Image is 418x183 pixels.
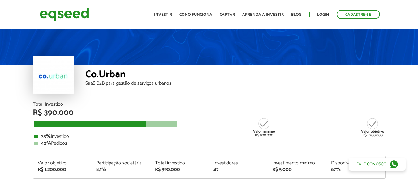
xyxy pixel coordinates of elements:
div: Investido [34,134,384,139]
a: Fale conosco [349,158,406,171]
a: Cadastre-se [337,10,380,19]
a: Login [317,13,329,17]
div: R$ 390.000 [33,109,386,117]
div: Total investido [155,161,205,166]
div: R$ 390.000 [155,167,205,172]
div: R$ 1.200.000 [361,117,384,137]
div: 67% [331,167,381,172]
strong: Valor mínimo [253,129,275,134]
div: 8,1% [96,167,146,172]
div: R$ 1.200.000 [38,167,87,172]
div: Co.Urban [85,70,386,81]
strong: 42% [41,139,51,147]
div: Total Investido [33,102,386,107]
div: Participação societária [96,161,146,166]
strong: Valor objetivo [361,129,384,134]
div: Investidores [213,161,263,166]
div: R$ 5.000 [272,167,322,172]
div: 47 [213,167,263,172]
div: R$ 800.000 [252,117,276,137]
img: EqSeed [40,6,89,23]
div: SaaS B2B para gestão de serviços urbanos [85,81,386,86]
a: Investir [154,13,172,17]
div: Valor objetivo [38,161,87,166]
a: Captar [220,13,235,17]
div: Pedidos [34,141,384,146]
a: Como funciona [179,13,212,17]
a: Blog [291,13,301,17]
div: Investimento mínimo [272,161,322,166]
a: Aprenda a investir [242,13,284,17]
strong: 33% [41,132,51,141]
